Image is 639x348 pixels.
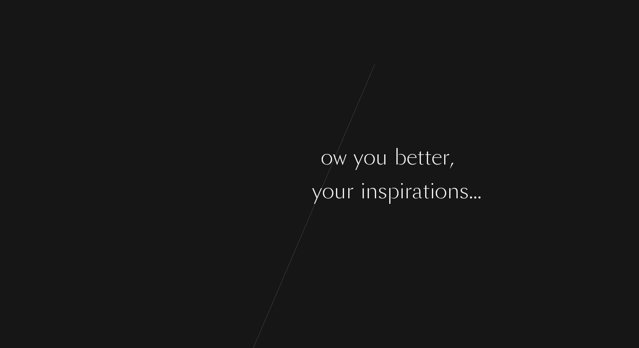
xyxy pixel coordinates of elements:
div: t [236,175,243,207]
div: g [235,141,247,173]
div: k [298,141,309,173]
div: o [279,141,291,173]
div: i [399,175,404,207]
div: t [208,141,215,173]
div: o [322,175,334,207]
div: t [209,175,216,207]
div: u [334,175,346,207]
div: b [394,141,407,173]
div: s [378,175,387,207]
div: n [281,175,293,207]
div: , [450,141,454,173]
div: . [477,175,481,207]
div: e [431,141,442,173]
div: . [473,175,477,207]
div: u [183,175,195,207]
div: a [412,175,423,207]
div: t [258,141,265,173]
div: ’ [215,141,219,173]
div: s [459,175,469,207]
div: a [216,175,227,207]
div: r [195,175,202,207]
div: e [243,175,254,207]
div: i [430,175,435,207]
div: L [185,141,197,173]
div: o [321,141,333,173]
div: n [366,175,378,207]
div: t [423,175,430,207]
div: e [197,141,208,173]
div: r [404,175,412,207]
div: Y [158,175,171,207]
div: o [171,175,183,207]
div: . [469,175,473,207]
div: a [270,175,281,207]
div: o [435,175,447,207]
div: r [346,175,354,207]
div: s [254,175,263,207]
div: t [272,141,279,173]
div: s [227,175,236,207]
div: e [407,141,417,173]
div: r [442,141,450,173]
div: y [312,175,322,207]
div: n [309,141,321,173]
div: u [376,141,388,173]
div: s [219,141,228,173]
div: d [293,175,305,207]
div: t [424,141,431,173]
div: t [417,141,424,173]
div: y [353,141,363,173]
div: i [360,175,366,207]
div: e [247,141,258,173]
div: n [447,175,459,207]
div: w [333,141,347,173]
div: p [387,175,399,207]
div: o [363,141,376,173]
